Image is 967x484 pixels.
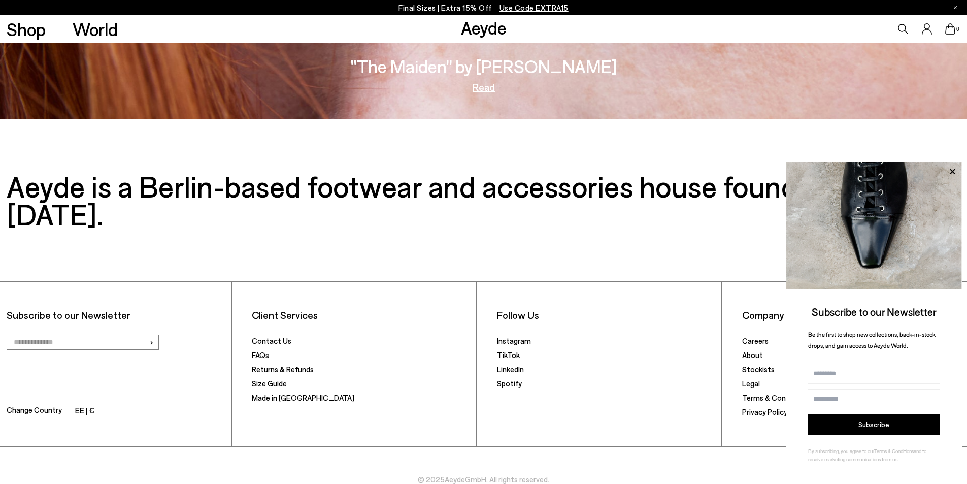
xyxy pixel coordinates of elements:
li: Client Services [252,309,470,321]
a: Legal [742,379,760,388]
a: Aeyde [445,475,465,484]
span: By subscribing, you agree to our [808,448,874,454]
a: Instagram [497,336,531,345]
span: Be the first to shop new collections, back-in-stock drops, and gain access to Aeyde World. [808,331,936,349]
a: Aeyde [461,17,507,38]
li: Follow Us [497,309,715,321]
img: ca3f721fb6ff708a270709c41d776025.jpg [786,162,962,289]
span: › [149,335,154,349]
a: 0 [945,23,955,35]
li: Company [742,309,960,321]
a: Terms & Conditions [742,393,809,402]
a: Careers [742,336,769,345]
a: LinkedIn [497,365,524,374]
a: FAQs [252,350,269,360]
span: Navigate to /collections/ss25-final-sizes [499,3,569,12]
a: Size Guide [252,379,287,388]
a: Terms & Conditions [874,448,914,454]
a: World [73,20,118,38]
a: Made in [GEOGRAPHIC_DATA] [252,393,354,402]
a: Read [473,82,495,92]
a: Privacy Policy [742,407,787,416]
a: Returns & Refunds [252,365,314,374]
a: Shop [7,20,46,38]
a: TikTok [497,350,520,360]
p: Subscribe to our Newsletter [7,309,224,321]
a: Stockists [742,365,775,374]
a: Contact Us [252,336,291,345]
h3: Aeyde is a Berlin-based footwear and accessories house founded in [DATE]. [7,172,960,228]
span: Subscribe to our Newsletter [812,305,937,318]
span: Change Country [7,404,62,418]
p: Final Sizes | Extra 15% Off [398,2,569,14]
button: Subscribe [808,414,940,435]
h3: "The Maiden" by [PERSON_NAME] [350,57,617,75]
li: EE | € [75,404,94,418]
a: Spotify [497,379,522,388]
a: About [742,350,763,360]
span: 0 [955,26,960,32]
